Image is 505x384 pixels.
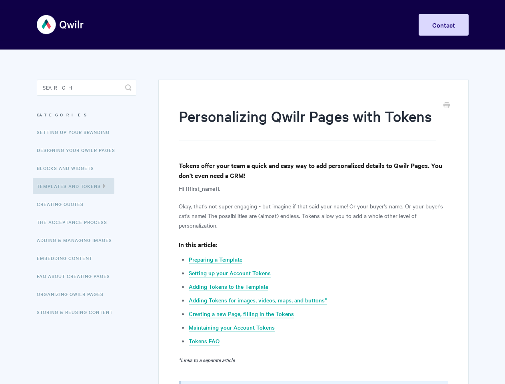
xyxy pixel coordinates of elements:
[33,178,114,194] a: Templates and Tokens
[179,160,448,180] h4: Tokens offer your team a quick and easy way to add personalized details to Qwilr Pages. You don't...
[37,268,116,284] a: FAQ About Creating Pages
[37,196,90,212] a: Creating Quotes
[443,101,450,110] a: Print this Article
[189,337,220,346] a: Tokens FAQ
[179,106,436,140] h1: Personalizing Qwilr Pages with Tokens
[179,201,448,230] p: Okay, that's not super engaging - but imagine if that said your name! Or your buyer's name. Or yo...
[37,304,119,320] a: Storing & Reusing Content
[179,356,235,363] em: *Links to a separate article
[419,14,469,36] a: Contact
[189,255,242,264] a: Preparing a Template
[189,282,268,291] a: Adding Tokens to the Template
[189,310,294,318] a: Creating a new Page, filling in the Tokens
[37,232,118,248] a: Adding & Managing Images
[179,184,448,193] p: Hi {{first_name}}.
[37,286,110,302] a: Organizing Qwilr Pages
[37,214,113,230] a: The Acceptance Process
[37,250,98,266] a: Embedding Content
[189,323,275,332] a: Maintaining your Account Tokens
[37,80,136,96] input: Search
[37,160,100,176] a: Blocks and Widgets
[37,124,116,140] a: Setting up your Branding
[37,10,84,40] img: Qwilr Help Center
[37,108,136,122] h3: Categories
[179,240,448,250] h4: In this article:
[189,269,271,278] a: Setting up your Account Tokens
[189,296,327,305] a: Adding Tokens for images, videos, maps, and buttons*
[37,142,121,158] a: Designing Your Qwilr Pages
